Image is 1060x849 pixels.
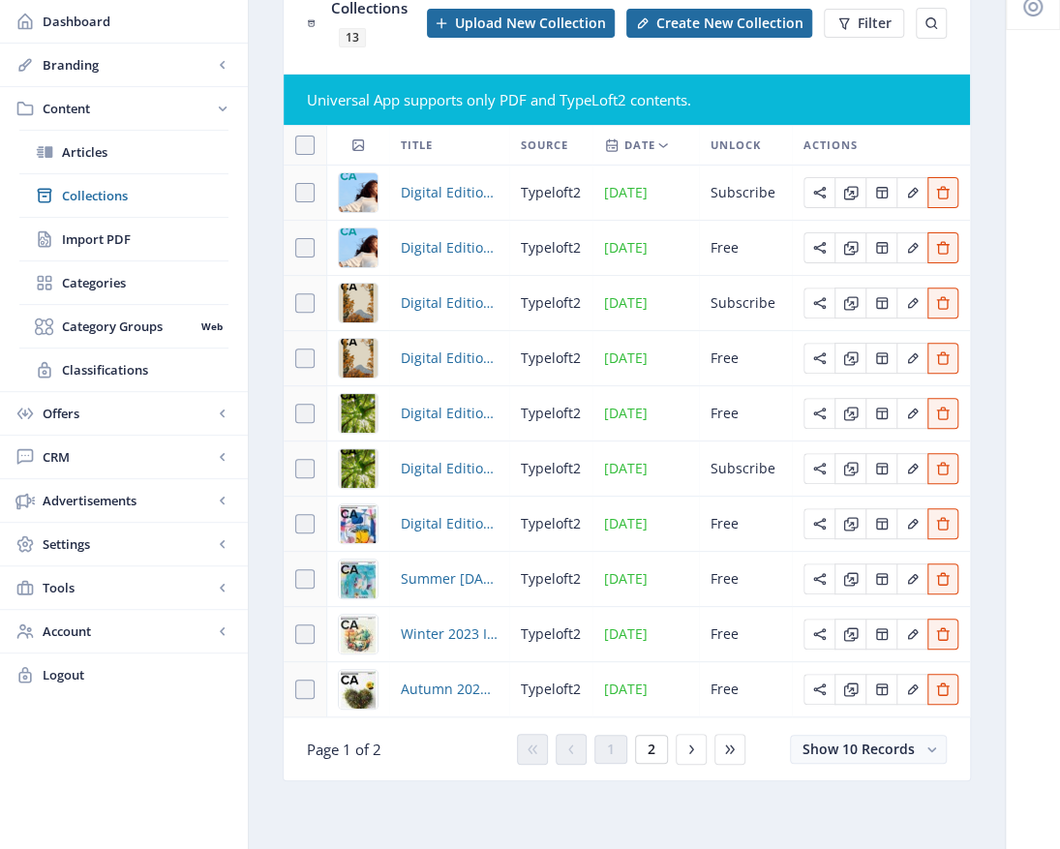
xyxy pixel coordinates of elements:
a: Edit page [865,458,896,476]
td: typeloft2 [509,607,592,662]
span: Tools [43,578,213,597]
a: Edit page [803,568,834,587]
td: typeloft2 [509,386,592,441]
span: Create New Collection [656,15,803,31]
a: Import PDF [19,218,228,260]
a: Edit page [896,237,927,256]
span: Source [521,134,568,157]
a: Edit page [927,458,958,476]
a: Edit page [865,568,896,587]
td: Free [699,386,792,441]
span: Classifications [62,360,228,379]
a: Edit page [834,679,865,697]
img: cover.png [339,284,378,322]
a: Digital Edition 1.1 [401,512,498,535]
a: Edit page [865,679,896,697]
td: [DATE] [592,662,699,717]
td: typeloft2 [509,441,592,497]
td: typeloft2 [509,166,592,221]
a: Digital Edition 1.4 [401,236,498,259]
a: Edit page [896,292,927,311]
a: Edit page [803,458,834,476]
a: Digital Edition 1.2 [401,402,498,425]
div: Universal App supports only PDF and TypeLoft2 contents. [307,90,947,109]
td: Free [699,607,792,662]
button: Upload New Collection [427,9,615,38]
a: Edit page [803,513,834,531]
a: Edit page [865,403,896,421]
td: typeloft2 [509,276,592,331]
a: Edit page [803,292,834,311]
a: Edit page [896,679,927,697]
span: Page 1 of 2 [307,740,381,759]
td: [DATE] [592,276,699,331]
span: Logout [43,665,232,684]
a: Edit page [803,182,834,200]
a: Edit page [803,623,834,642]
img: cover.jpg [339,504,378,543]
td: typeloft2 [509,552,592,607]
a: Edit page [927,568,958,587]
a: Edit page [834,623,865,642]
a: Edit page [927,623,958,642]
span: Show 10 Records [803,740,915,758]
span: Branding [43,55,213,75]
td: [DATE] [592,166,699,221]
a: Edit page [834,182,865,200]
a: Edit page [865,292,896,311]
a: Summer [DATE]-[DATE] [401,567,498,591]
a: Digital Edition 1.3 [401,347,498,370]
button: Create New Collection [626,9,812,38]
a: Autumn 2023 Issue [401,678,498,701]
a: Edit page [803,348,834,366]
a: Edit page [927,237,958,256]
span: Account [43,622,213,641]
td: [DATE] [592,497,699,552]
a: Edit page [927,292,958,311]
td: [DATE] [592,331,699,386]
a: Edit page [865,182,896,200]
img: 33edbad0-973d-4786-84e1-6f624c3889ac.png [339,394,378,433]
span: Collections [62,186,228,205]
nb-badge: Web [195,317,228,336]
td: [DATE] [592,607,699,662]
span: Import PDF [62,229,228,249]
a: Edit page [865,513,896,531]
a: Collections [19,174,228,217]
img: cover.png [339,339,378,378]
button: Show 10 Records [790,735,947,764]
a: Edit page [865,237,896,256]
a: Edit page [803,679,834,697]
a: Edit page [896,458,927,476]
a: Edit page [896,623,927,642]
td: Free [699,552,792,607]
span: Offers [43,404,213,423]
span: Articles [62,142,228,162]
td: typeloft2 [509,497,592,552]
img: a78b0ab4-99b0-4341-9f9e-80be30e53d9a.png [339,173,378,212]
a: Edit page [896,182,927,200]
td: typeloft2 [509,662,592,717]
span: CRM [43,447,213,467]
img: 33edbad0-973d-4786-84e1-6f624c3889ac.png [339,449,378,488]
span: Date [624,134,655,157]
img: acf6ee49-fb1c-4e63-a664-845dada2d9b4.jpg [339,560,378,598]
a: Classifications [19,349,228,391]
a: Winter 2023 Issue [401,622,498,646]
a: Edit page [834,513,865,531]
a: Edit page [834,458,865,476]
td: Free [699,497,792,552]
a: Categories [19,261,228,304]
img: 17beff89-46e5-491c-9505-68dcfe563613.jpg [339,670,378,709]
a: Edit page [834,568,865,587]
td: [DATE] [592,441,699,497]
a: Digital Edition 1.2 [401,457,498,480]
img: a78b0ab4-99b0-4341-9f9e-80be30e53d9a.png [339,228,378,267]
